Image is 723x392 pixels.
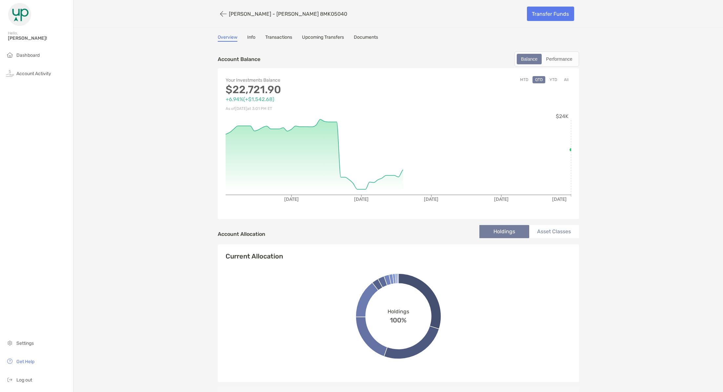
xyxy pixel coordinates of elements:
[218,34,237,42] a: Overview
[388,308,409,315] span: Holdings
[6,69,14,77] img: activity icon
[284,196,298,202] tspan: [DATE]
[561,76,571,83] button: All
[218,231,265,237] h4: Account Allocation
[226,76,398,84] p: Your Investments Balance
[16,71,51,76] span: Account Activity
[218,55,260,63] p: Account Balance
[265,34,292,42] a: Transactions
[16,52,40,58] span: Dashboard
[247,34,255,42] a: Info
[552,196,567,202] tspan: [DATE]
[479,225,529,238] li: Holdings
[547,76,560,83] button: YTD
[8,35,69,41] span: [PERSON_NAME]!
[6,339,14,347] img: settings icon
[354,196,369,202] tspan: [DATE]
[424,196,438,202] tspan: [DATE]
[6,51,14,59] img: household icon
[354,34,378,42] a: Documents
[226,95,398,103] p: +6.94% ( +$1,542.68 )
[517,76,531,83] button: MTD
[16,359,34,364] span: Get Help
[226,105,398,113] p: As of [DATE] at 3:01 PM ET
[542,54,576,64] div: Performance
[494,196,508,202] tspan: [DATE]
[517,54,541,64] div: Balance
[226,252,283,260] h4: Current Allocation
[6,376,14,383] img: logout icon
[527,7,574,21] a: Transfer Funds
[16,377,32,383] span: Log out
[6,357,14,365] img: get-help icon
[16,340,34,346] span: Settings
[514,52,579,67] div: segmented control
[229,11,347,17] p: [PERSON_NAME] - [PERSON_NAME] 8MK05040
[8,3,31,26] img: Zoe Logo
[556,113,569,119] tspan: $24K
[226,86,398,94] p: $22,721.90
[302,34,344,42] a: Upcoming Transfers
[529,225,579,238] li: Asset Classes
[532,76,545,83] button: QTD
[390,315,407,324] span: 100%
